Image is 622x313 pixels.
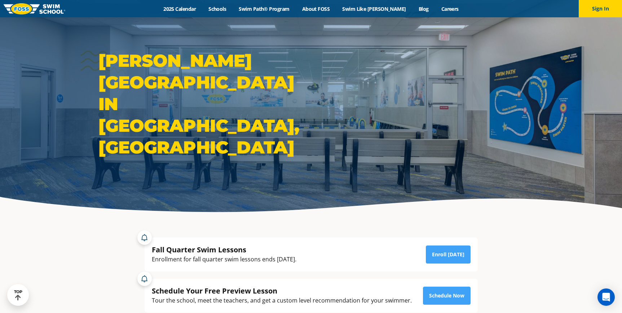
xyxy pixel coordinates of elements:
a: Swim Like [PERSON_NAME] [336,5,413,12]
a: Careers [435,5,465,12]
div: Open Intercom Messenger [597,288,615,306]
a: Schools [202,5,233,12]
a: Blog [412,5,435,12]
a: Schedule Now [423,287,471,305]
img: FOSS Swim School Logo [4,3,65,14]
a: Swim Path® Program [233,5,296,12]
div: Fall Quarter Swim Lessons [152,245,296,255]
div: TOP [14,290,22,301]
a: Enroll [DATE] [426,245,471,264]
a: About FOSS [296,5,336,12]
div: Tour the school, meet the teachers, and get a custom level recommendation for your swimmer. [152,296,412,305]
div: Schedule Your Free Preview Lesson [152,286,412,296]
div: Enrollment for fall quarter swim lessons ends [DATE]. [152,255,296,264]
h1: [PERSON_NAME][GEOGRAPHIC_DATA] in [GEOGRAPHIC_DATA], [GEOGRAPHIC_DATA] [98,50,308,158]
a: 2025 Calendar [157,5,202,12]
